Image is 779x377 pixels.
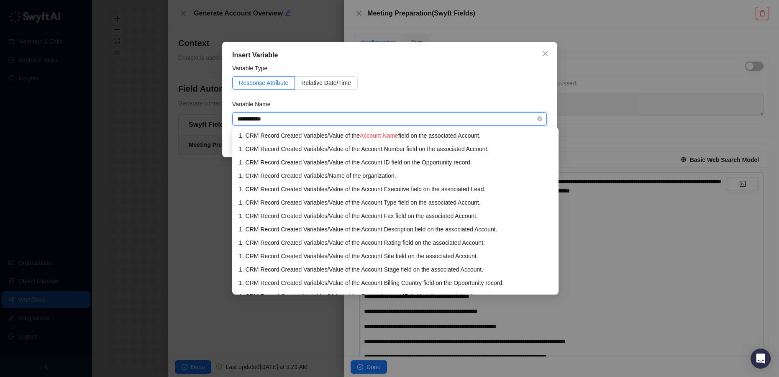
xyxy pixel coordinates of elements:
[542,50,548,57] span: close
[239,171,552,180] div: 1. CRM Record Created Variables / Name of the organization.
[232,50,547,60] div: Insert Variable
[751,349,771,369] div: Open Intercom Messenger
[239,238,552,247] div: 1. CRM Record Created Variables / Value of the Account Rating field on the associated Account.
[360,132,398,139] span: Account Name
[239,80,288,86] span: Response Attribute
[239,158,552,167] div: 1. CRM Record Created Variables / Value of the Account ID field on the Opportunity record.
[239,265,552,274] div: 1. CRM Record Created Variables / Value of the Account Stage field on the associated Account.
[239,144,552,154] div: 1. CRM Record Created Variables / Value of the Account Number field on the associated Account.
[239,251,552,261] div: 1. CRM Record Created Variables / Value of the Account Site field on the associated Account.
[232,100,276,109] label: Variable Name
[239,225,552,234] div: 1. CRM Record Created Variables / Value of the Account Description field on the associated Account.
[538,47,552,60] button: Close
[232,64,273,73] label: Variable Type
[239,185,552,194] div: 1. CRM Record Created Variables / Value of the Account Executive field on the associated Lead.
[537,116,542,121] span: close-circle
[239,198,552,207] div: 1. CRM Record Created Variables / Value of the Account Type field on the associated Account.
[301,80,351,86] span: Relative Date/Time
[239,211,552,221] div: 1. CRM Record Created Variables / Value of the Account Fax field on the associated Account.
[239,278,552,287] div: 1. CRM Record Created Variables / Value of the Account Billing Country field on the Opportunity r...
[239,131,552,140] div: 1. CRM Record Created Variables / Value of the field on the associated Account.
[239,292,552,301] div: 1. CRM Record Created Variables / Value of the Parent Account ID field on the associated Account.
